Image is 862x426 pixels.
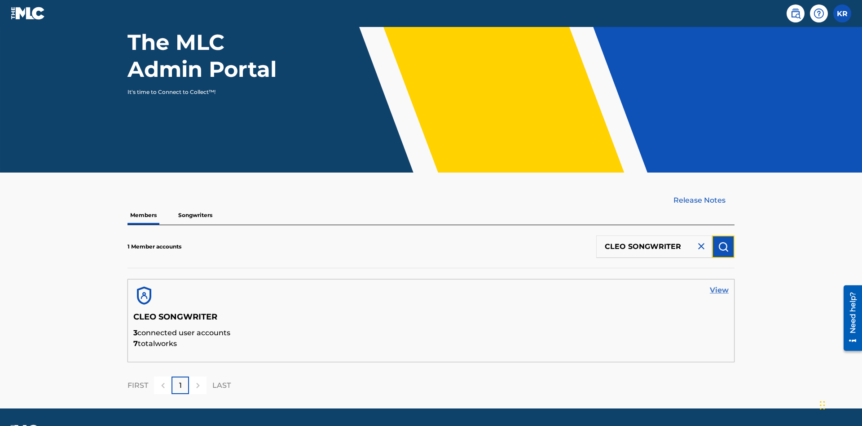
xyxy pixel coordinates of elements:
img: help [814,8,824,19]
iframe: Resource Center [837,282,862,355]
p: total works [133,338,729,349]
img: close [696,241,707,252]
img: Search Works [718,241,729,252]
p: Members [128,206,159,225]
p: connected user accounts [133,328,729,338]
div: User Menu [833,4,851,22]
p: 1 Member accounts [128,243,181,251]
div: Help [810,4,828,22]
img: MLC Logo [11,7,45,20]
h1: Welcome to The MLC Admin Portal [128,2,295,83]
p: LAST [212,380,231,391]
h5: CLEO SONGWRITER [133,312,729,328]
div: Drag [820,392,825,419]
a: View [710,285,729,296]
p: FIRST [128,380,148,391]
img: search [790,8,801,19]
img: account [133,285,155,306]
span: 3 [133,328,137,337]
input: Search Members [596,235,712,258]
iframe: Chat Widget [817,383,862,426]
span: 7 [133,339,138,348]
a: Public Search [787,4,805,22]
p: It's time to Connect to Collect™! [128,88,283,96]
p: Songwriters [176,206,215,225]
a: Release Notes [673,195,734,206]
p: 1 [179,380,182,391]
